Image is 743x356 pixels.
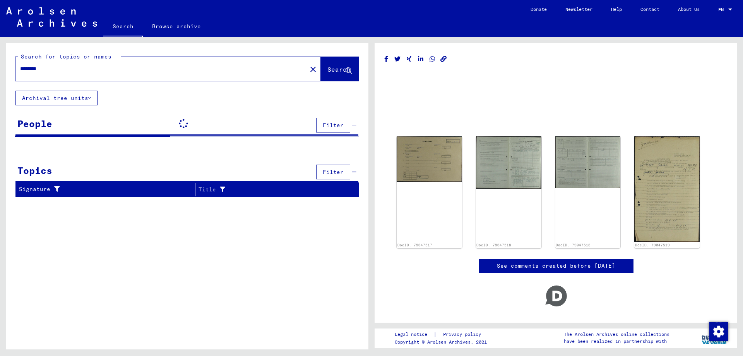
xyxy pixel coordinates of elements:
[323,122,344,129] span: Filter
[382,54,390,64] button: Share on Facebook
[103,17,143,37] a: Search
[395,339,490,346] p: Copyright © Arolsen Archives, 2021
[321,57,359,81] button: Search
[709,322,728,341] img: Change consent
[327,65,351,73] span: Search
[6,7,97,27] img: Arolsen_neg.svg
[394,54,402,64] button: Share on Twitter
[395,330,433,339] a: Legal notice
[556,243,591,247] a: DocID: 79047518
[143,17,210,36] a: Browse archive
[700,328,729,347] img: yv_logo.png
[417,54,425,64] button: Share on LinkedIn
[316,118,350,132] button: Filter
[305,61,321,77] button: Clear
[21,53,111,60] mat-label: Search for topics or names
[437,330,490,339] a: Privacy policy
[308,65,318,74] mat-icon: close
[405,54,413,64] button: Share on Xing
[634,136,700,242] img: 001.jpg
[564,338,669,345] p: have been realized in partnership with
[476,136,541,189] img: 001.jpg
[17,163,52,177] div: Topics
[199,186,343,194] div: Title
[15,91,98,105] button: Archival tree units
[635,243,670,247] a: DocID: 79047519
[718,7,727,12] span: EN
[476,243,511,247] a: DocID: 79047518
[440,54,448,64] button: Copy link
[497,262,615,270] a: See comments created before [DATE]
[428,54,437,64] button: Share on WhatsApp
[316,165,350,179] button: Filter
[17,117,52,131] div: People
[555,136,621,188] img: 002.jpg
[19,183,197,196] div: Signature
[397,243,432,247] a: DocID: 79047517
[397,136,462,182] img: 001.jpg
[199,183,351,196] div: Title
[323,169,344,175] span: Filter
[395,330,490,339] div: |
[564,331,669,338] p: The Arolsen Archives online collections
[19,185,189,193] div: Signature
